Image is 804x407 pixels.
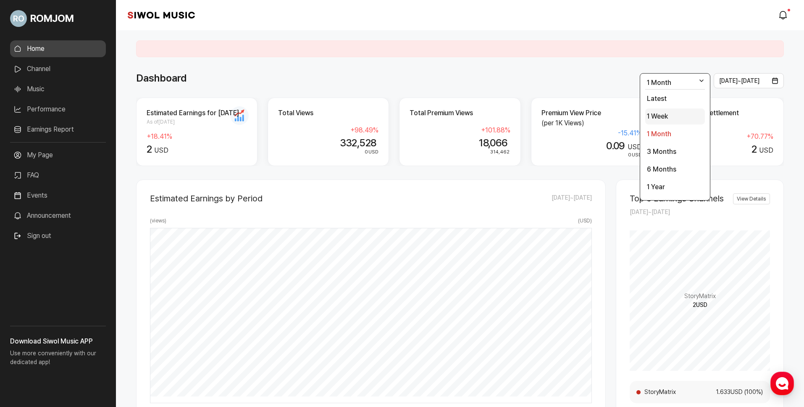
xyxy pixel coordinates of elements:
[10,336,106,346] h3: Download Siwol Music APP
[541,118,642,128] p: (per 1K Views)
[278,108,378,118] h2: Total Views
[10,227,55,244] button: Sign out
[751,143,757,155] span: 2
[10,147,106,164] a: My Page
[645,108,705,124] li: 1 Week
[541,140,642,152] div: USD
[479,137,507,149] span: 18,066
[70,280,95,286] span: Messages
[645,91,705,107] li: Latest
[136,71,187,86] h1: Dashboard
[673,143,773,156] div: USD
[410,125,510,135] div: + 101.88 %
[645,79,673,87] span: 1 Month
[578,217,592,225] span: ( USD )
[630,209,670,215] span: [DATE] ~ [DATE]
[541,128,642,138] div: -15.41 %
[490,149,510,155] span: 314,462
[719,77,759,84] span: [DATE] ~ [DATE]
[10,167,106,184] a: FAQ
[147,143,247,156] div: USD
[10,207,106,224] a: Announcement
[147,108,247,118] h2: Estimated Earnings for [DATE]
[552,193,592,203] span: [DATE] ~ [DATE]
[30,11,74,26] span: ROMJOM
[673,108,773,118] h2: Estimated Settlement
[150,193,263,203] h2: Estimated Earnings by Period
[684,292,716,301] span: StoryMatrix
[10,101,106,118] a: Performance
[10,7,106,30] a: Go to My Profile
[3,267,55,288] a: Home
[714,73,784,88] button: [DATE]~[DATE]
[775,7,792,24] a: modal.notifications
[541,108,642,118] h2: Premium View Price
[55,267,108,288] a: Messages
[10,121,106,138] a: Earnings Report
[606,140,625,152] span: 0.09
[693,301,707,309] span: 2 USD
[278,125,378,135] div: + 98.49 %
[645,144,705,160] li: 3 Months
[630,193,724,203] h2: Top 5 Earnings Channels
[150,217,166,225] span: ( views )
[10,81,106,98] a: Music
[645,179,705,195] li: 1 Year
[340,137,376,149] span: 332,528
[733,193,770,204] a: View Details
[10,187,106,204] a: Events
[628,152,631,158] span: 0
[147,132,247,142] div: + 18.41 %
[147,118,247,126] span: As of [DATE]
[703,388,743,396] span: 1.633 USD
[124,279,145,286] span: Settings
[108,267,161,288] a: Settings
[10,40,106,57] a: Home
[644,388,703,396] span: StoryMatrix
[410,108,510,118] h2: Total Premium Views
[673,132,773,142] div: + 70.77 %
[278,148,378,156] div: USD
[10,346,106,373] p: Use more conveniently with our dedicated app!
[743,388,763,396] span: ( 100 %)
[645,126,705,142] li: 1 Month
[21,279,36,286] span: Home
[365,149,368,155] span: 0
[10,61,106,77] a: Channel
[645,161,705,177] li: 6 Months
[147,143,152,155] span: 2
[541,151,642,159] div: USD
